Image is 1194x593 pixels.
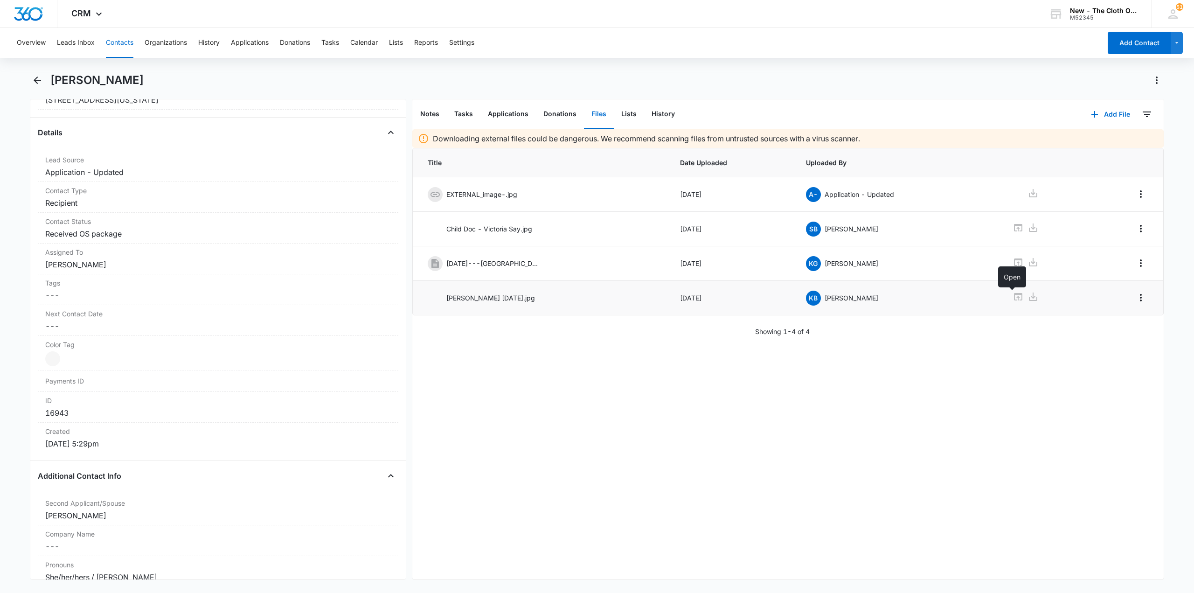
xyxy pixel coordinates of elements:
[45,376,132,386] dt: Payments ID
[413,100,447,129] button: Notes
[45,94,391,105] dd: [STREET_ADDRESS][US_STATE]
[38,392,398,423] div: ID16943
[806,291,821,306] span: KB
[38,182,398,213] div: Contact TypeRecipient
[45,259,391,270] dd: [PERSON_NAME]
[1133,290,1148,305] button: Overflow Menu
[45,290,391,301] dd: ---
[38,244,398,274] div: Assigned To[PERSON_NAME]
[280,28,310,58] button: Donations
[1176,3,1183,11] div: notifications count
[45,216,391,226] label: Contact Status
[680,158,783,167] span: Date Uploaded
[1070,7,1138,14] div: account name
[1133,221,1148,236] button: Overflow Menu
[806,158,990,167] span: Uploaded By
[433,133,860,144] p: Downloading external files could be dangerous. We recommend scanning files from untrusted sources...
[755,327,810,336] p: Showing 1-4 of 4
[584,100,614,129] button: Files
[106,28,133,58] button: Contacts
[614,100,644,129] button: Lists
[825,189,894,199] p: Application - Updated
[45,309,391,319] label: Next Contact Date
[45,498,391,508] label: Second Applicant/Spouse
[45,340,391,349] label: Color Tag
[145,28,187,58] button: Organizations
[1133,256,1148,271] button: Overflow Menu
[38,556,398,587] div: PronounsShe/her/hers / [PERSON_NAME]
[1070,14,1138,21] div: account id
[198,28,220,58] button: History
[45,438,391,449] dd: [DATE] 5:29pm
[45,396,391,405] dt: ID
[428,158,658,167] span: Title
[806,187,821,202] span: A-
[45,247,391,257] label: Assigned To
[45,228,391,239] dd: Received OS package
[50,73,144,87] h1: [PERSON_NAME]
[806,256,821,271] span: KG
[38,525,398,556] div: Company Name---
[669,177,794,212] td: [DATE]
[45,155,391,165] label: Lead Source
[446,224,532,234] p: Child Doc - Victoria Say.jpg
[480,100,536,129] button: Applications
[1176,3,1183,11] span: 51
[38,336,398,370] div: Color Tag
[45,278,391,288] label: Tags
[806,222,821,237] span: SB
[38,151,398,182] div: Lead SourceApplication - Updated
[449,28,474,58] button: Settings
[231,28,269,58] button: Applications
[383,125,398,140] button: Close
[45,186,391,195] label: Contact Type
[644,100,682,129] button: History
[669,281,794,315] td: [DATE]
[1149,73,1164,88] button: Actions
[389,28,403,58] button: Lists
[38,470,121,481] h4: Additional Contact Info
[45,510,391,521] div: [PERSON_NAME]
[998,266,1026,287] div: Open
[383,468,398,483] button: Close
[1139,107,1154,122] button: Filters
[825,258,878,268] p: [PERSON_NAME]
[446,258,540,268] p: [DATE]---[GEOGRAPHIC_DATA][PERSON_NAME][GEOGRAPHIC_DATA]-Say-vila---9434636106194286667962.pdf
[45,321,391,332] dd: ---
[825,224,878,234] p: [PERSON_NAME]
[45,541,391,552] dd: ---
[1082,103,1139,126] button: Add File
[447,100,480,129] button: Tasks
[45,572,391,583] div: She/her/hers / [PERSON_NAME]
[45,426,391,436] dt: Created
[536,100,584,129] button: Donations
[57,28,95,58] button: Leads Inbox
[17,28,46,58] button: Overview
[38,274,398,305] div: Tags---
[414,28,438,58] button: Reports
[350,28,378,58] button: Calendar
[669,212,794,246] td: [DATE]
[825,293,878,303] p: [PERSON_NAME]
[45,197,391,209] dd: Recipient
[45,407,391,419] dd: 16943
[38,213,398,244] div: Contact StatusReceived OS package
[45,529,391,539] label: Company Name
[38,423,398,453] div: Created[DATE] 5:29pm
[38,127,62,138] h4: Details
[669,246,794,281] td: [DATE]
[45,167,391,178] dd: Application - Updated
[38,370,398,392] div: Payments ID
[1133,187,1148,202] button: Overflow Menu
[30,73,45,88] button: Back
[38,305,398,336] div: Next Contact Date---
[71,8,91,18] span: CRM
[45,560,391,570] label: Pronouns
[1108,32,1171,54] button: Add Contact
[446,293,535,303] p: [PERSON_NAME] [DATE].jpg
[321,28,339,58] button: Tasks
[38,495,398,525] div: Second Applicant/Spouse[PERSON_NAME]
[446,189,517,199] p: EXTERNAL_image-.jpg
